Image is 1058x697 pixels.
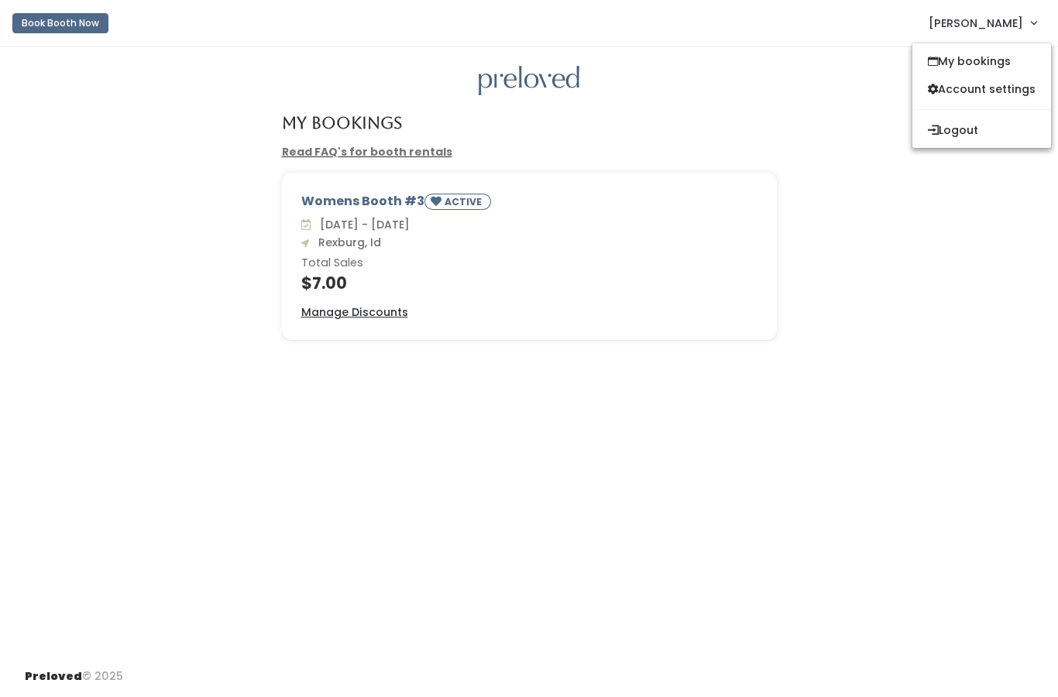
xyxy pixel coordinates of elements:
u: Manage Discounts [301,304,408,320]
span: [DATE] - [DATE] [314,217,410,232]
button: Logout [912,116,1051,144]
h6: Total Sales [301,257,757,270]
span: [PERSON_NAME] [929,15,1023,32]
small: ACTIVE [445,195,485,208]
span: Preloved [25,668,82,684]
h4: My Bookings [282,114,402,132]
a: [PERSON_NAME] [913,6,1052,39]
a: Account settings [912,75,1051,103]
a: Read FAQ's for booth rentals [282,144,452,160]
h4: $7.00 [301,274,757,292]
img: preloved logo [479,66,579,96]
a: Manage Discounts [301,304,408,321]
div: © 2025 [25,656,123,685]
span: Rexburg, Id [312,235,381,250]
a: Book Booth Now [12,6,108,40]
button: Book Booth Now [12,13,108,33]
div: Womens Booth #3 [301,192,757,216]
a: My bookings [912,47,1051,75]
